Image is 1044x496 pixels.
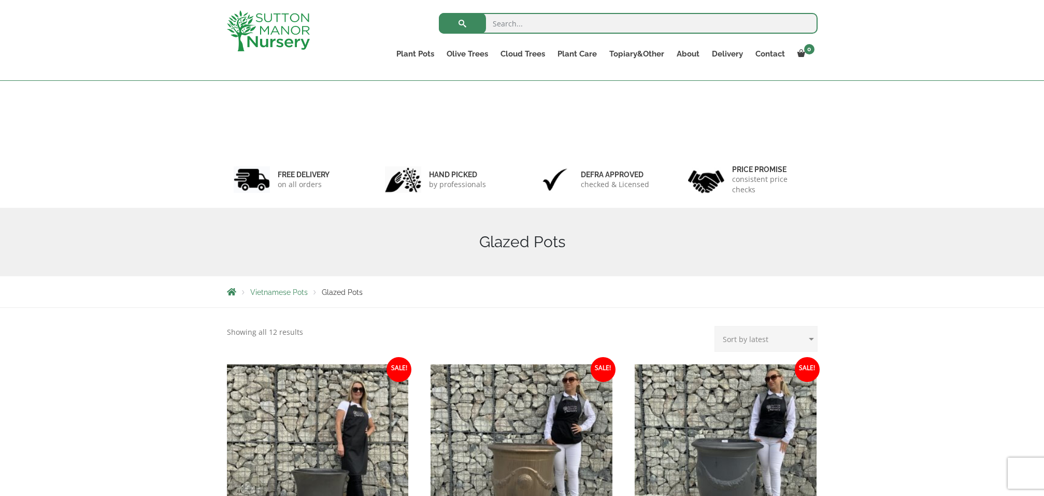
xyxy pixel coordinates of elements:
[795,357,820,382] span: Sale!
[278,170,330,179] h6: FREE DELIVERY
[440,47,494,61] a: Olive Trees
[670,47,706,61] a: About
[322,288,363,296] span: Glazed Pots
[688,164,724,195] img: 4.jpg
[581,179,649,190] p: checked & Licensed
[385,166,421,193] img: 2.jpg
[706,47,749,61] a: Delivery
[429,179,486,190] p: by professionals
[429,170,486,179] h6: hand picked
[732,174,811,195] p: consistent price checks
[227,288,818,296] nav: Breadcrumbs
[581,170,649,179] h6: Defra approved
[804,44,814,54] span: 0
[390,47,440,61] a: Plant Pots
[250,288,308,296] a: Vietnamese Pots
[439,13,818,34] input: Search...
[494,47,551,61] a: Cloud Trees
[591,357,616,382] span: Sale!
[714,326,818,352] select: Shop order
[387,357,411,382] span: Sale!
[227,10,310,51] img: logo
[227,326,303,338] p: Showing all 12 results
[603,47,670,61] a: Topiary&Other
[234,166,270,193] img: 1.jpg
[227,233,818,251] h1: Glazed Pots
[732,165,811,174] h6: Price promise
[551,47,603,61] a: Plant Care
[537,166,573,193] img: 3.jpg
[791,47,818,61] a: 0
[278,179,330,190] p: on all orders
[749,47,791,61] a: Contact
